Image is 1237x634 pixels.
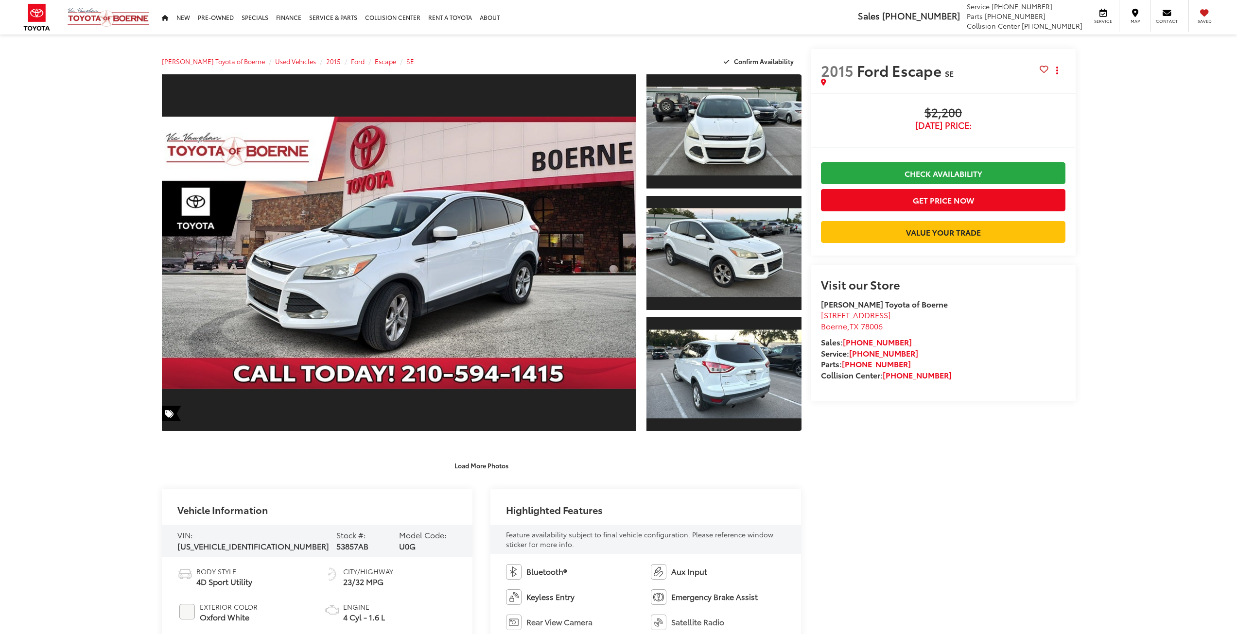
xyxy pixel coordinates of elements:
span: Confirm Availability [734,57,794,66]
span: Sales [858,9,880,22]
a: Value Your Trade [821,221,1066,243]
img: Bluetooth® [506,564,522,580]
span: #F7F7F5 [179,604,195,619]
span: Ford Escape [857,60,945,81]
a: [PHONE_NUMBER] [842,358,911,369]
img: 2015 Ford Escape SE [645,208,803,297]
a: [PERSON_NAME] Toyota of Boerne [162,57,265,66]
span: [DATE] Price: [821,120,1066,130]
img: Emergency Brake Assist [651,589,666,605]
span: Parts [967,11,983,21]
span: Map [1124,18,1146,24]
span: 4 Cyl - 1.6 L [343,612,385,623]
img: Satellite Radio [651,615,666,630]
span: Collision Center [967,21,1020,31]
a: [PHONE_NUMBER] [849,347,918,359]
a: [PHONE_NUMBER] [843,336,912,347]
span: Service [1092,18,1114,24]
a: Check Availability [821,162,1066,184]
a: Expand Photo 2 [646,195,801,311]
button: Actions [1048,62,1065,79]
h2: Visit our Store [821,278,1066,291]
span: [PHONE_NUMBER] [992,1,1052,11]
span: Feature availability subject to final vehicle configuration. Please reference window sticker for ... [506,530,773,549]
span: City/Highway [343,566,393,576]
a: SE [406,57,414,66]
img: Aux Input [651,564,666,580]
span: 78006 [861,320,883,331]
span: Emergency Brake Assist [671,591,758,602]
span: SE [945,68,954,79]
img: 2015 Ford Escape SE [157,117,641,389]
span: 23/32 MPG [343,576,393,587]
a: [PHONE_NUMBER] [883,369,952,380]
img: 2015 Ford Escape SE [645,87,803,176]
a: Expand Photo 1 [646,73,801,189]
span: Boerne [821,320,847,331]
a: Ford [351,57,365,66]
a: Escape [375,57,396,66]
h2: Highlighted Features [506,504,603,515]
a: 2015 [326,57,341,66]
span: [US_VEHICLE_IDENTIFICATION_NUMBER] [177,540,329,551]
span: [PHONE_NUMBER] [985,11,1045,21]
span: Engine [343,602,385,612]
img: Fuel Economy [324,566,340,582]
span: [PHONE_NUMBER] [882,9,960,22]
button: Load More Photos [448,457,515,474]
span: dropdown dots [1056,67,1058,74]
span: VIN: [177,529,193,540]
a: Expand Photo 0 [162,73,636,432]
h2: Vehicle Information [177,504,268,515]
strong: Collision Center: [821,369,952,380]
span: Oxford White [200,612,258,623]
img: Vic Vaughan Toyota of Boerne [67,7,150,27]
strong: [PERSON_NAME] Toyota of Boerne [821,298,948,309]
span: [PHONE_NUMBER] [1022,21,1082,31]
a: [STREET_ADDRESS] Boerne,TX 78006 [821,309,891,331]
span: , [821,320,883,331]
strong: Service: [821,347,918,359]
a: Used Vehicles [275,57,316,66]
span: TX [850,320,859,331]
a: Expand Photo 3 [646,316,801,432]
span: Saved [1194,18,1215,24]
span: Exterior Color [200,602,258,612]
img: 2015 Ford Escape SE [645,330,803,419]
span: Bluetooth® [526,566,567,577]
strong: Sales: [821,336,912,347]
span: Contact [1156,18,1178,24]
img: Keyless Entry [506,589,522,605]
span: Keyless Entry [526,591,575,602]
span: 4D Sport Utility [196,576,252,587]
button: Confirm Availability [718,53,801,70]
span: $2,200 [821,106,1066,120]
span: Special [162,406,181,421]
span: Model Code: [399,529,447,540]
span: 2015 [821,60,854,81]
span: 53857AB [336,540,368,551]
button: Get Price Now [821,189,1066,211]
img: Rear View Camera [506,615,522,630]
strong: Parts: [821,358,911,369]
span: Aux Input [671,566,707,577]
span: Service [967,1,990,11]
span: U0G [399,540,416,551]
span: Body Style [196,566,252,576]
span: [STREET_ADDRESS] [821,309,891,320]
span: Stock #: [336,529,366,540]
